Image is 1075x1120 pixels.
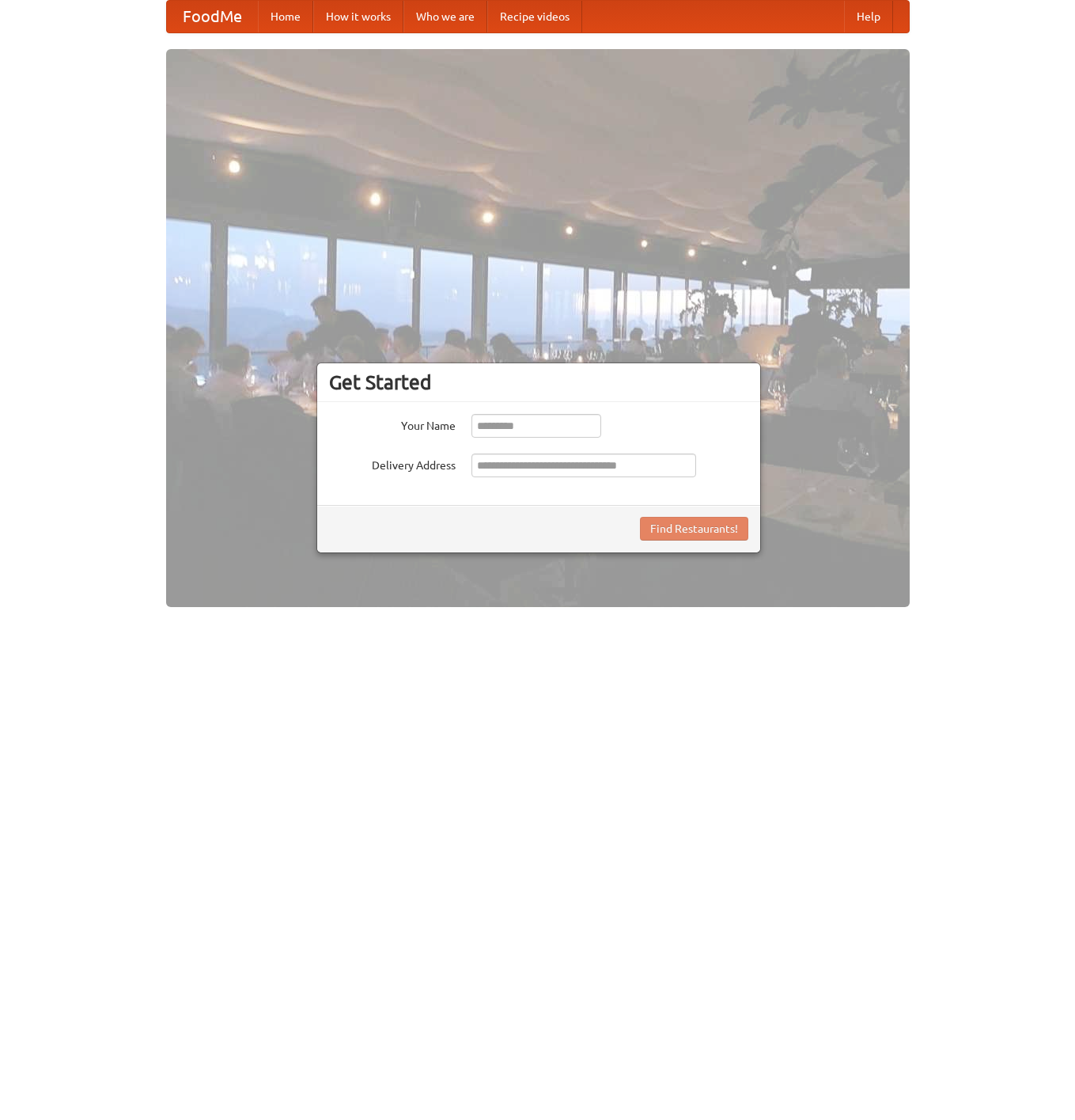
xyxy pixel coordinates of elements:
[329,370,748,394] h3: Get Started
[329,414,456,434] label: Your Name
[167,1,258,32] a: FoodMe
[329,454,456,473] label: Delivery Address
[640,517,748,541] button: Find Restaurants!
[844,1,893,32] a: Help
[258,1,313,32] a: Home
[313,1,403,32] a: How it works
[487,1,582,32] a: Recipe videos
[403,1,487,32] a: Who we are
